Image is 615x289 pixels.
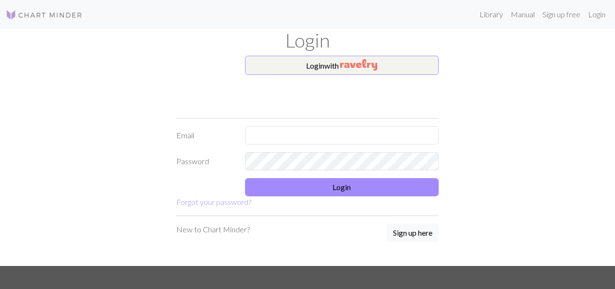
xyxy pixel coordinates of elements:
[245,56,439,75] button: Loginwith
[245,178,439,196] button: Login
[476,5,507,24] a: Library
[387,224,439,243] a: Sign up here
[34,29,581,52] h1: Login
[387,224,439,242] button: Sign up here
[340,59,377,71] img: Ravelry
[171,126,239,144] label: Email
[584,5,609,24] a: Login
[507,5,539,24] a: Manual
[171,152,239,170] label: Password
[6,9,83,21] img: Logo
[176,224,250,235] p: New to Chart Minder?
[176,197,251,206] a: Forgot your password?
[539,5,584,24] a: Sign up free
